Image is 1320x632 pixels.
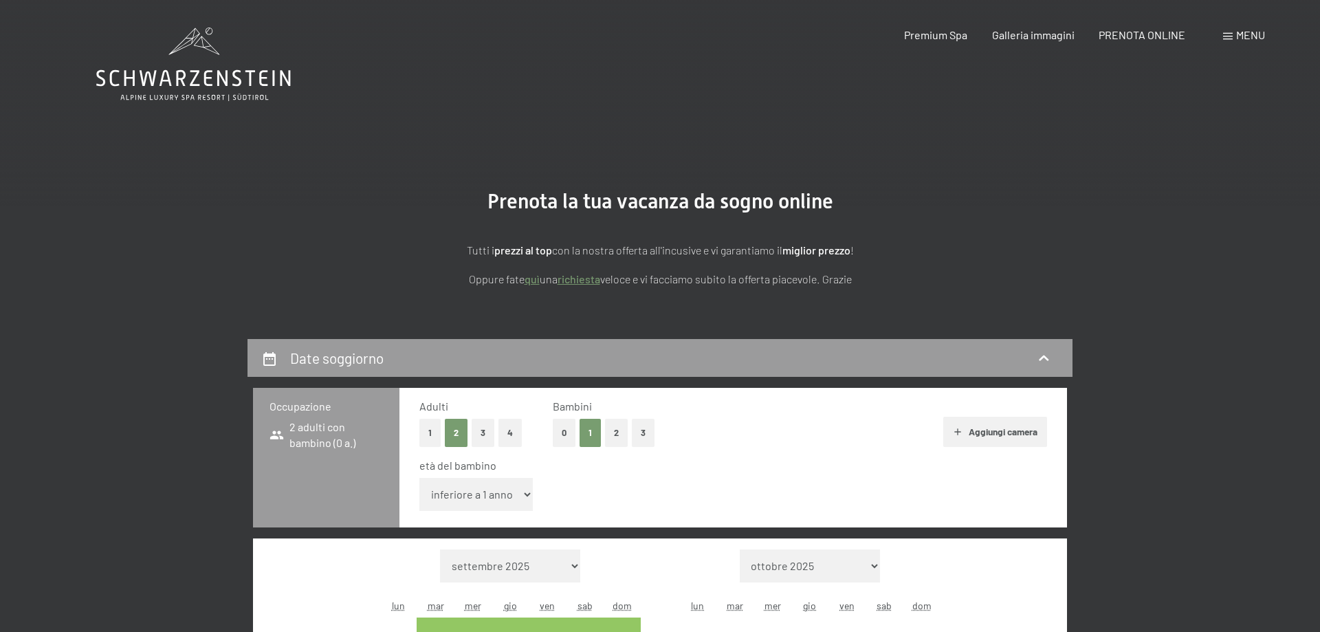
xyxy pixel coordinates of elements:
button: Aggiungi camera [943,417,1047,447]
span: Menu [1236,28,1265,41]
strong: miglior prezzo [782,243,850,257]
button: 2 [445,419,467,447]
a: richiesta [558,272,600,285]
abbr: mercoledì [465,600,481,611]
abbr: lunedì [691,600,704,611]
strong: prezzi al top [494,243,552,257]
button: 2 [605,419,628,447]
abbr: venerdì [839,600,855,611]
button: 3 [632,419,654,447]
abbr: domenica [912,600,932,611]
button: 1 [419,419,441,447]
a: PRENOTA ONLINE [1099,28,1185,41]
button: 1 [580,419,601,447]
abbr: martedì [727,600,743,611]
abbr: giovedì [504,600,517,611]
abbr: mercoledì [764,600,781,611]
abbr: domenica [613,600,632,611]
button: 3 [472,419,494,447]
abbr: giovedì [803,600,816,611]
abbr: lunedì [392,600,405,611]
div: età del bambino [419,458,1036,473]
a: quì [525,272,540,285]
abbr: martedì [428,600,444,611]
h2: Date soggiorno [290,349,384,367]
span: 2 adulti con bambino (0 a.) [269,419,383,450]
p: Oppure fate una veloce e vi facciamo subito la offerta piacevole. Grazie [316,270,1004,288]
abbr: sabato [877,600,892,611]
a: Premium Spa [904,28,967,41]
span: Adulti [419,400,448,413]
abbr: venerdì [540,600,555,611]
button: 4 [498,419,522,447]
span: Prenota la tua vacanza da sogno online [487,189,833,213]
a: Galleria immagini [992,28,1075,41]
h3: Occupazione [269,399,383,414]
span: Bambini [553,400,592,413]
p: Tutti i con la nostra offerta all'incusive e vi garantiamo il ! [316,241,1004,259]
abbr: sabato [577,600,593,611]
button: 0 [553,419,575,447]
